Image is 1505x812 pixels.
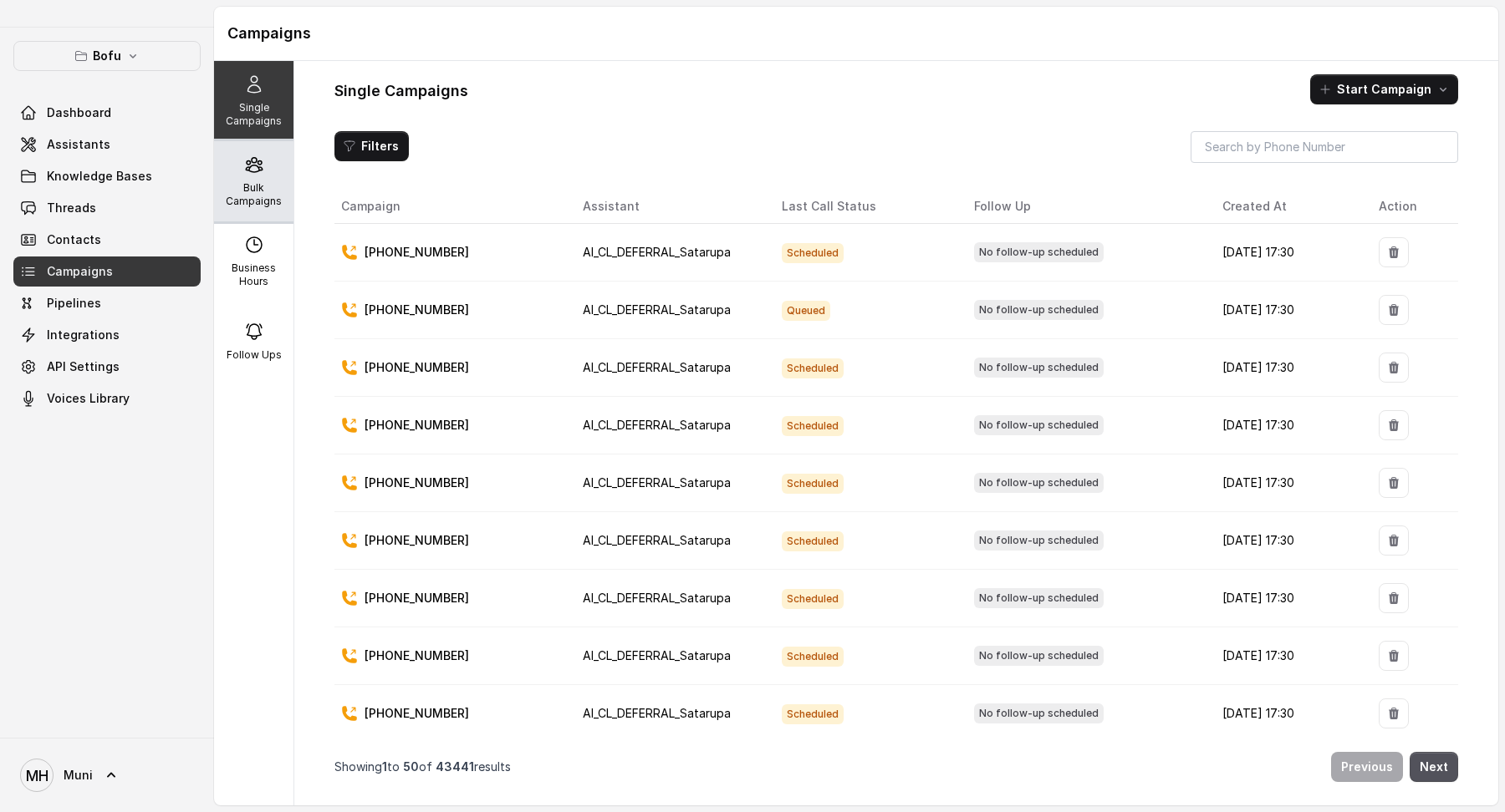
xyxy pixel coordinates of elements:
[1209,454,1365,512] td: [DATE] 17:30
[13,220,201,250] a: Threads
[13,315,201,345] a: Pipelines
[365,647,469,664] p: [PHONE_NUMBER]
[13,68,201,98] button: Bofu
[47,290,113,307] span: Campaigns
[583,302,731,317] span: AI_CL_DEFERRAL_Satarupa
[583,591,731,605] span: AI_CL_DEFERRAL_Satarupa
[961,190,1209,224] th: Follow Up
[40,13,175,40] img: light.svg
[583,360,731,374] span: AI_CL_DEFERRAL_Satarupa
[334,131,409,161] button: Filters
[583,648,731,662] span: AI_CL_DEFERRAL_Satarupa
[334,78,468,104] h1: Single Campaigns
[47,322,101,338] span: Pipelines
[782,301,830,321] span: Queued
[365,705,469,722] p: [PHONE_NUMBER]
[1209,397,1365,454] td: [DATE] 17:30
[13,347,201,377] a: Integrations
[382,759,387,774] span: 1
[221,101,287,128] p: Single Campaigns
[47,417,130,434] span: Voices Library
[1310,74,1458,104] button: Start Campaign
[782,474,844,494] span: Scheduled
[1209,685,1365,743] td: [DATE] 17:30
[1209,282,1365,339] td: [DATE] 17:30
[221,181,287,208] p: Bulk Campaigns
[13,752,201,799] a: Muni
[47,353,120,370] span: Integrations
[47,163,110,180] span: Assistants
[782,531,844,551] span: Scheduled
[47,195,152,211] span: Knowledge Bases
[221,261,287,288] p: Business Hours
[583,706,731,720] span: AI_CL_DEFERRAL_Satarupa
[365,244,469,261] p: [PHONE_NUMBER]
[365,475,469,491] p: [PHONE_NUMBER]
[227,348,282,362] p: Follow Ups
[13,156,201,186] a: Assistants
[583,245,731,259] span: AI_CL_DEFERRAL_Satarupa
[569,190,768,224] th: Assistant
[13,378,201,409] a: API Settings
[583,533,731,547] span: AI_CL_DEFERRAL_Satarupa
[47,258,101,275] span: Contacts
[1209,512,1365,570] td: [DATE] 17:30
[974,646,1104,666] span: No follow-up scheduled
[1410,752,1458,782] button: Next
[47,131,111,148] span: Dashboard
[782,243,844,263] span: Scheduled
[13,188,201,218] a: Knowledge Bases
[782,416,844,436] span: Scheduled
[1209,339,1365,397] td: [DATE] 17:30
[334,190,569,224] th: Campaign
[974,300,1104,320] span: No follow-up scheduled
[365,302,469,318] p: [PHONE_NUMBER]
[782,704,844,724] span: Scheduled
[1209,190,1365,224] th: Created At
[782,589,844,609] span: Scheduled
[365,590,469,606] p: [PHONE_NUMBER]
[436,759,474,774] span: 43441
[1331,752,1403,782] button: Previous
[1191,131,1458,163] input: Search by Phone Number
[403,759,419,774] span: 50
[583,475,731,490] span: AI_CL_DEFERRAL_Satarupa
[365,359,469,376] p: [PHONE_NUMBER]
[64,767,93,784] span: Muni
[334,759,511,775] p: Showing to of results
[13,283,201,313] a: Campaigns
[47,226,96,243] span: Threads
[974,473,1104,493] span: No follow-up scheduled
[583,418,731,432] span: AI_CL_DEFERRAL_Satarupa
[782,647,844,667] span: Scheduled
[93,73,121,93] p: Bofu
[13,251,201,282] a: Contacts
[1365,190,1458,224] th: Action
[47,385,120,402] span: API Settings
[334,742,1458,792] nav: Pagination
[365,417,469,434] p: [PHONE_NUMBER]
[782,358,844,378] span: Scheduled
[13,124,201,155] a: Dashboard
[1209,627,1365,685] td: [DATE] 17:30
[26,767,48,784] text: MH
[1209,570,1365,627] td: [DATE] 17:30
[974,703,1104,723] span: No follow-up scheduled
[974,588,1104,608] span: No follow-up scheduled
[13,410,201,440] a: Voices Library
[1209,224,1365,282] td: [DATE] 17:30
[227,20,1485,47] h1: Campaigns
[974,242,1104,262] span: No follow-up scheduled
[768,190,961,224] th: Last Call Status
[974,415,1104,435] span: No follow-up scheduled
[974,530,1104,551] span: No follow-up scheduled
[365,532,469,549] p: [PHONE_NUMBER]
[974,358,1104,378] span: No follow-up scheduled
